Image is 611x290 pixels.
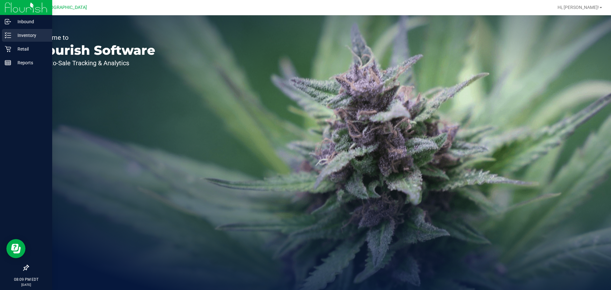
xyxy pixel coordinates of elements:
p: Inbound [11,18,49,25]
inline-svg: Retail [5,46,11,52]
iframe: Resource center [6,239,25,258]
span: [GEOGRAPHIC_DATA] [43,5,87,10]
p: Welcome to [34,34,155,41]
p: [DATE] [3,282,49,287]
p: Reports [11,59,49,67]
p: Inventory [11,32,49,39]
inline-svg: Inventory [5,32,11,39]
p: Retail [11,45,49,53]
p: 08:09 PM EDT [3,277,49,282]
p: Flourish Software [34,44,155,57]
inline-svg: Inbound [5,18,11,25]
p: Seed-to-Sale Tracking & Analytics [34,60,155,66]
span: Hi, [PERSON_NAME]! [558,5,599,10]
inline-svg: Reports [5,60,11,66]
